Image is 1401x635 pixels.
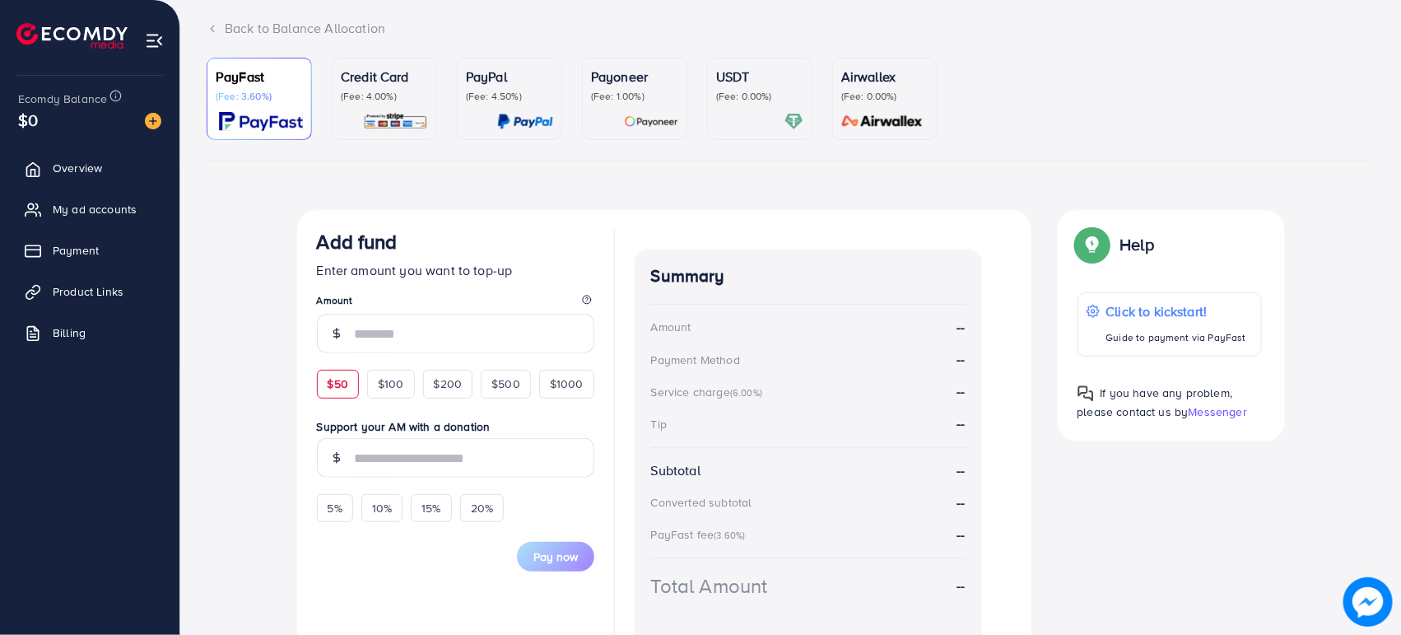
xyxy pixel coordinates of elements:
div: Payment Method [651,352,740,368]
p: Help [1120,235,1155,254]
p: (Fee: 3.60%) [216,90,303,103]
span: Overview [53,160,102,176]
span: Product Links [53,283,123,300]
label: Support your AM with a donation [317,418,594,435]
p: (Fee: 4.00%) [341,90,428,103]
img: image [1344,578,1392,626]
p: PayFast [216,67,303,86]
p: Guide to payment via PayFast [1106,328,1246,348]
h3: Add fund [317,230,398,254]
p: USDT [716,67,803,86]
div: Tip [651,416,667,432]
img: card [624,112,678,131]
strong: -- [956,577,965,595]
a: Billing [12,316,167,349]
span: Billing [53,325,86,341]
p: Enter amount you want to top-up [317,260,594,280]
strong: -- [956,318,965,337]
img: Popup guide [1078,385,1094,402]
p: (Fee: 0.00%) [841,90,929,103]
img: menu [145,31,164,50]
strong: -- [956,461,965,480]
div: Back to Balance Allocation [207,19,1375,38]
strong: -- [956,493,965,512]
span: $500 [491,376,520,392]
a: Payment [12,234,167,267]
span: $100 [378,376,404,392]
p: PayPal [466,67,553,86]
span: $1000 [550,376,584,392]
strong: -- [956,414,965,432]
img: logo [16,23,128,49]
span: $50 [328,376,348,392]
span: Pay now [533,549,578,565]
div: Total Amount [651,572,768,600]
p: Credit Card [341,67,428,86]
strong: -- [956,382,965,400]
span: Messenger [1189,404,1247,420]
span: 5% [328,500,342,516]
a: Product Links [12,275,167,308]
span: If you have any problem, please contact us by [1078,385,1233,420]
p: (Fee: 0.00%) [716,90,803,103]
span: 15% [421,500,440,516]
img: image [145,113,161,129]
span: My ad accounts [53,201,137,217]
span: Payment [53,242,99,259]
a: My ad accounts [12,193,167,226]
p: (Fee: 1.00%) [591,90,678,103]
div: PayFast fee [651,526,751,543]
strong: -- [956,525,965,544]
img: card [363,112,428,131]
h4: Summary [651,266,966,287]
small: (3.60%) [714,529,745,542]
a: Overview [12,152,167,184]
img: card [836,112,929,131]
p: Payoneer [591,67,678,86]
div: Subtotal [651,461,700,480]
p: Click to kickstart! [1106,301,1246,321]
img: card [497,112,553,131]
img: card [219,112,303,131]
span: $0 [18,108,38,132]
small: (6.00%) [730,386,762,399]
img: Popup guide [1078,230,1107,259]
div: Service charge [651,384,767,400]
span: 10% [372,500,392,516]
div: Converted subtotal [651,494,752,511]
span: 20% [471,500,493,516]
legend: Amount [317,293,594,314]
div: Amount [651,319,691,335]
img: card [784,112,803,131]
p: (Fee: 4.50%) [466,90,553,103]
button: Pay now [517,542,594,572]
p: Airwallex [841,67,929,86]
span: $200 [434,376,463,392]
strong: -- [956,350,965,369]
span: Ecomdy Balance [18,91,107,107]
